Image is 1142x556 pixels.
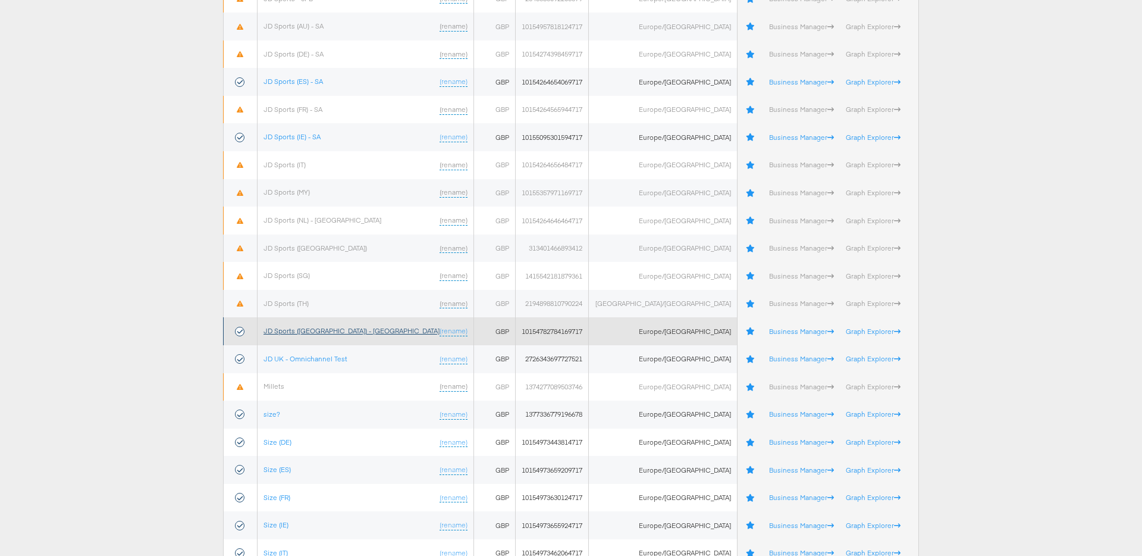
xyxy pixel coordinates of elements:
a: (rename) [440,105,468,115]
a: JD Sports (DE) - SA [263,49,324,58]
td: Europe/[GEOGRAPHIC_DATA] [589,151,737,179]
a: (rename) [440,243,468,254]
a: Graph Explorer [846,354,901,363]
td: 10154973659209717 [516,456,589,484]
a: Graph Explorer [846,243,901,252]
a: Graph Explorer [846,105,901,114]
a: Business Manager [769,382,834,391]
a: JD Sports ([GEOGRAPHIC_DATA]) [263,243,367,252]
a: (rename) [440,299,468,309]
td: 2726343697727521 [516,345,589,373]
td: Europe/[GEOGRAPHIC_DATA] [589,401,737,429]
a: Business Manager [769,354,834,363]
td: 10154973443814717 [516,429,589,457]
td: GBP [474,123,516,151]
td: GBP [474,511,516,539]
td: 313401466893412 [516,235,589,263]
a: JD Sports ([GEOGRAPHIC_DATA]) - [GEOGRAPHIC_DATA] [263,326,440,335]
td: Europe/[GEOGRAPHIC_DATA] [589,68,737,96]
a: Business Manager [769,493,834,502]
a: Business Manager [769,243,834,252]
td: GBP [474,345,516,373]
td: GBP [474,68,516,96]
a: JD Sports (TH) [263,299,309,308]
td: Europe/[GEOGRAPHIC_DATA] [589,235,737,263]
a: Business Manager [769,22,834,31]
td: Europe/[GEOGRAPHIC_DATA] [589,456,737,484]
a: (rename) [440,49,468,60]
a: Graph Explorer [846,410,901,418]
a: JD Sports (IE) - SA [263,132,321,141]
td: GBP [474,40,516,68]
td: Europe/[GEOGRAPHIC_DATA] [589,373,737,401]
td: GBP [474,262,516,290]
a: (rename) [440,465,468,475]
a: (rename) [440,188,468,198]
a: JD Sports (FR) - SA [263,105,322,114]
a: Graph Explorer [846,382,901,391]
a: JD Sports (SG) [263,271,310,280]
a: Graph Explorer [846,49,901,58]
a: size? [263,410,280,418]
td: 10154264646464717 [516,207,589,235]
td: 10154264656484717 [516,151,589,179]
a: Size (ES) [263,465,291,474]
td: 1374277089503746 [516,373,589,401]
a: Business Manager [769,466,834,474]
td: GBP [474,179,516,207]
td: Europe/[GEOGRAPHIC_DATA] [589,317,737,345]
a: (rename) [440,132,468,142]
td: GBP [474,401,516,429]
a: JD UK - Omnichannel Test [263,354,347,363]
a: Size (DE) [263,438,291,446]
a: Graph Explorer [846,438,901,446]
a: (rename) [440,271,468,281]
td: 10154973630124717 [516,484,589,512]
td: Europe/[GEOGRAPHIC_DATA] [589,40,737,68]
a: Business Manager [769,216,834,225]
td: GBP [474,96,516,124]
td: 1415542181879361 [516,262,589,290]
a: (rename) [440,160,468,170]
td: Europe/[GEOGRAPHIC_DATA] [589,179,737,207]
a: Graph Explorer [846,160,901,169]
a: Graph Explorer [846,521,901,530]
td: Europe/[GEOGRAPHIC_DATA] [589,96,737,124]
td: Europe/[GEOGRAPHIC_DATA] [589,262,737,290]
a: Business Manager [769,77,834,86]
td: 1377336779196678 [516,401,589,429]
a: Graph Explorer [846,216,901,225]
a: Millets [263,382,284,391]
a: Business Manager [769,327,834,336]
a: Graph Explorer [846,271,901,280]
a: Business Manager [769,133,834,142]
td: Europe/[GEOGRAPHIC_DATA] [589,511,737,539]
a: JD Sports (ES) - SA [263,77,323,86]
a: (rename) [440,410,468,420]
a: Business Manager [769,160,834,169]
a: Graph Explorer [846,133,901,142]
a: Size (IE) [263,520,288,529]
td: 10155357971169717 [516,179,589,207]
a: Business Manager [769,49,834,58]
td: GBP [474,373,516,401]
td: GBP [474,207,516,235]
a: Business Manager [769,105,834,114]
a: Graph Explorer [846,188,901,197]
td: Europe/[GEOGRAPHIC_DATA] [589,429,737,457]
a: Graph Explorer [846,493,901,502]
a: Graph Explorer [846,299,901,308]
td: 10154973655924717 [516,511,589,539]
a: (rename) [440,354,468,364]
td: GBP [474,429,516,457]
td: 10154782784169717 [516,317,589,345]
a: Graph Explorer [846,466,901,474]
a: (rename) [440,438,468,448]
td: GBP [474,456,516,484]
td: GBP [474,484,516,512]
a: Graph Explorer [846,22,901,31]
a: Size (FR) [263,493,290,502]
td: GBP [474,13,516,40]
a: (rename) [440,215,468,226]
td: GBP [474,151,516,179]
